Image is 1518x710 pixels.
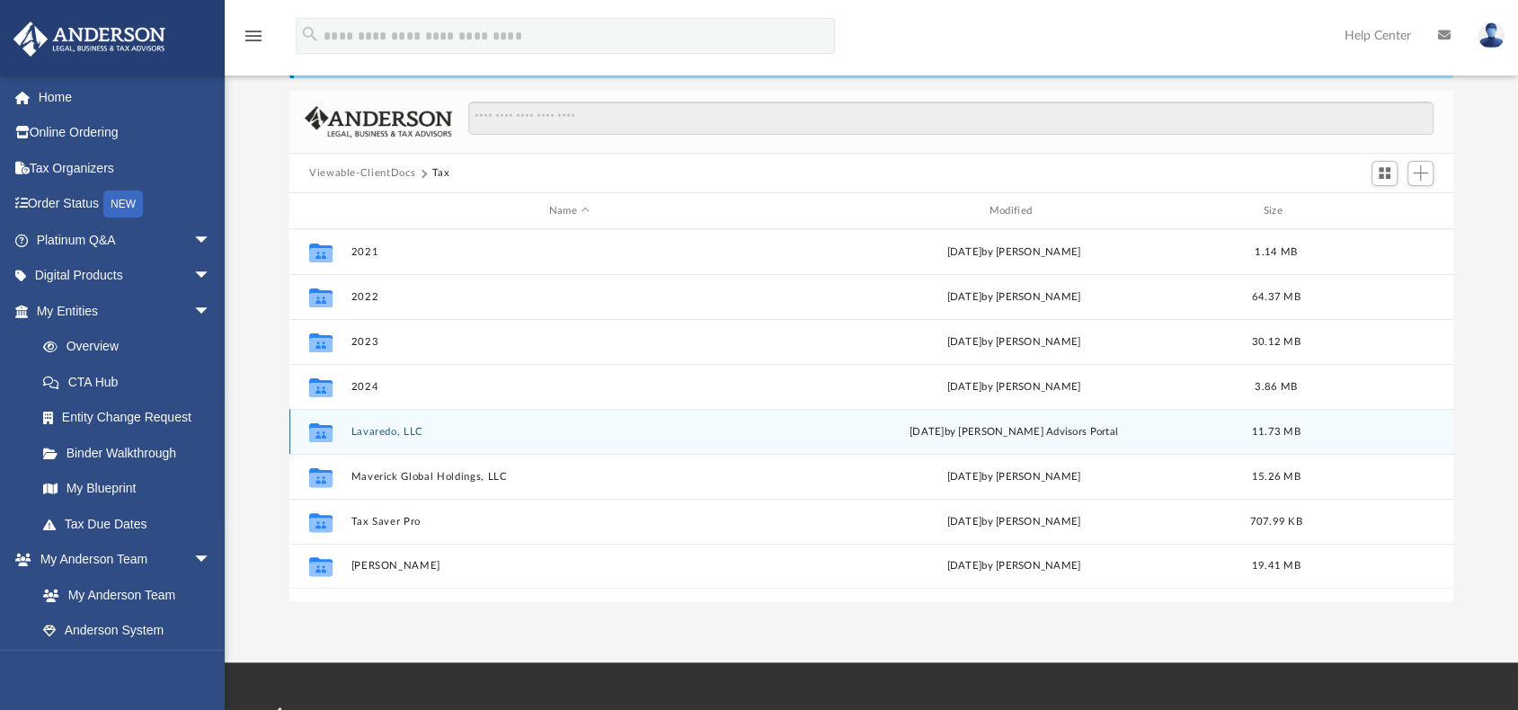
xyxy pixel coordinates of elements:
img: User Pic [1478,22,1505,49]
a: Client Referrals [25,648,229,684]
span: arrow_drop_down [193,258,229,295]
button: 2022 [351,291,787,303]
i: menu [243,25,264,47]
button: Switch to Grid View [1372,161,1398,186]
a: menu [243,34,264,47]
span: 30.12 MB [1251,337,1300,347]
button: Add [1407,161,1434,186]
button: Lavaredo, LLC [351,426,787,438]
a: My Blueprint [25,471,229,507]
button: Tax Saver Pro [351,516,787,528]
a: Tax Organizers [13,150,238,186]
span: arrow_drop_down [193,293,229,330]
div: Name [350,203,786,219]
button: 2021 [351,246,787,258]
span: 3.86 MB [1255,382,1297,392]
a: My Anderson Team [25,577,220,613]
div: [DATE] by [PERSON_NAME] [795,469,1232,485]
a: Anderson System [25,613,229,649]
div: id [1319,203,1445,219]
div: [DATE] by [PERSON_NAME] Advisors Portal [795,424,1232,440]
a: CTA Hub [25,364,238,400]
a: Order StatusNEW [13,186,238,223]
span: 19.41 MB [1251,561,1300,571]
span: 64.37 MB [1251,292,1300,302]
a: Online Ordering [13,115,238,151]
span: 1.14 MB [1255,247,1297,257]
span: arrow_drop_down [193,542,229,579]
button: 2023 [351,336,787,348]
div: [DATE] by [PERSON_NAME] [795,244,1232,261]
a: My Anderson Teamarrow_drop_down [13,542,229,578]
div: [DATE] by [PERSON_NAME] [795,558,1232,574]
span: 11.73 MB [1251,427,1300,437]
div: Modified [795,203,1231,219]
a: Tax Due Dates [25,506,238,542]
a: Binder Walkthrough [25,435,238,471]
button: Maverick Global Holdings, LLC [351,471,787,483]
span: 15.26 MB [1251,472,1300,482]
button: 2024 [351,381,787,393]
div: NEW [103,191,143,217]
img: Anderson Advisors Platinum Portal [8,22,171,57]
a: Platinum Q&Aarrow_drop_down [13,222,238,258]
a: Home [13,79,238,115]
button: [PERSON_NAME] [351,560,787,572]
div: [DATE] by [PERSON_NAME] [795,289,1232,306]
div: [DATE] by [PERSON_NAME] [795,514,1232,530]
div: grid [289,229,1453,602]
span: arrow_drop_down [193,222,229,259]
div: [DATE] by [PERSON_NAME] [795,379,1232,395]
a: My Entitiesarrow_drop_down [13,293,238,329]
i: search [300,24,320,44]
div: [DATE] by [PERSON_NAME] [795,334,1232,351]
a: Overview [25,329,238,365]
button: Tax [432,165,450,182]
a: Entity Change Request [25,400,238,436]
button: Viewable-ClientDocs [309,165,415,182]
span: 707.99 KB [1249,517,1301,527]
a: Digital Productsarrow_drop_down [13,258,238,294]
div: id [297,203,342,219]
div: Size [1239,203,1311,219]
input: Search files and folders [468,102,1434,136]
